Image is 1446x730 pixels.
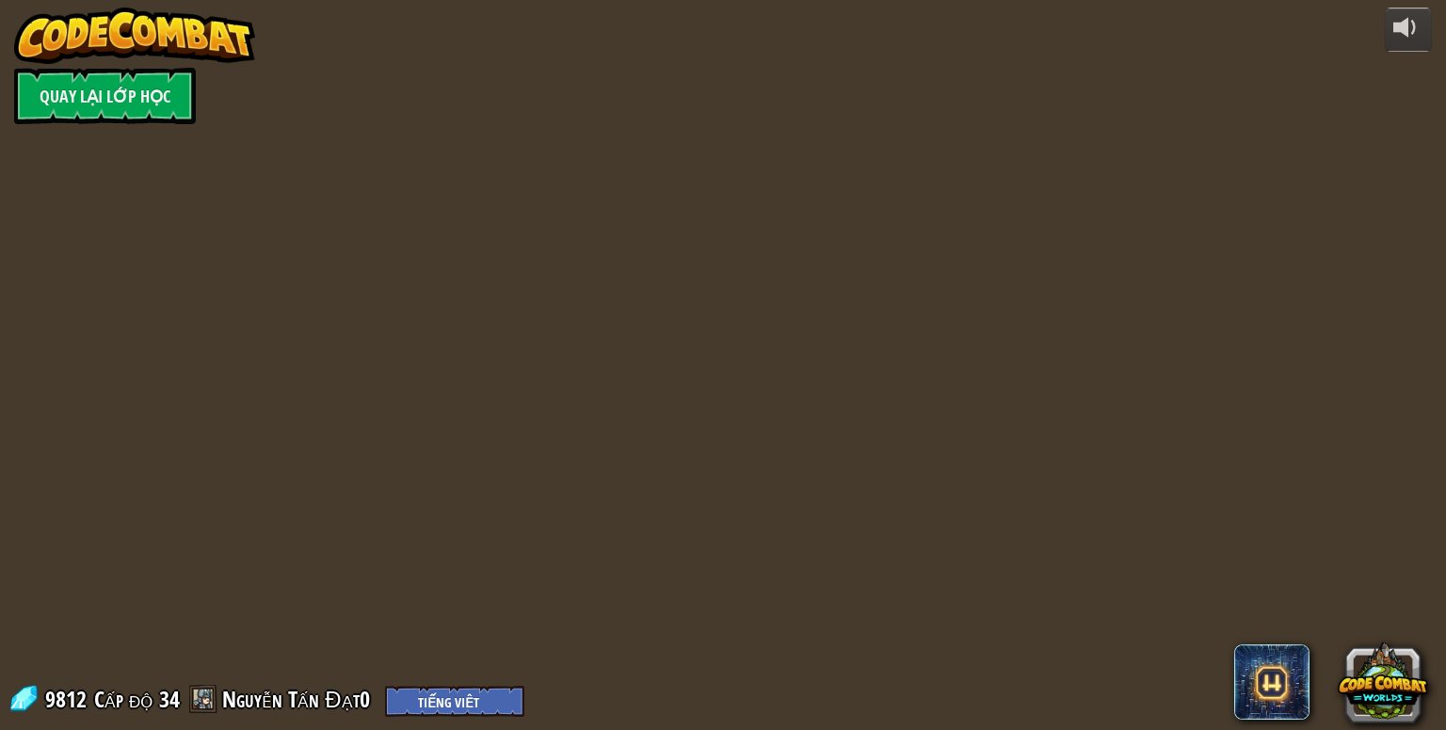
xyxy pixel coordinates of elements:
[14,68,196,124] a: Quay lại Lớp Học
[159,684,180,714] span: 34
[1338,637,1428,727] button: CodeCombat Worlds on Roblox
[14,8,255,64] img: CodeCombat - Learn how to code by playing a game
[94,684,153,715] span: Cấp độ
[222,684,375,714] a: Nguyễn Tấn Đạt0
[1234,644,1309,720] span: CodeCombat AI HackStack
[45,684,92,714] span: 9812
[1385,8,1432,52] button: Tùy chỉnh âm lượng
